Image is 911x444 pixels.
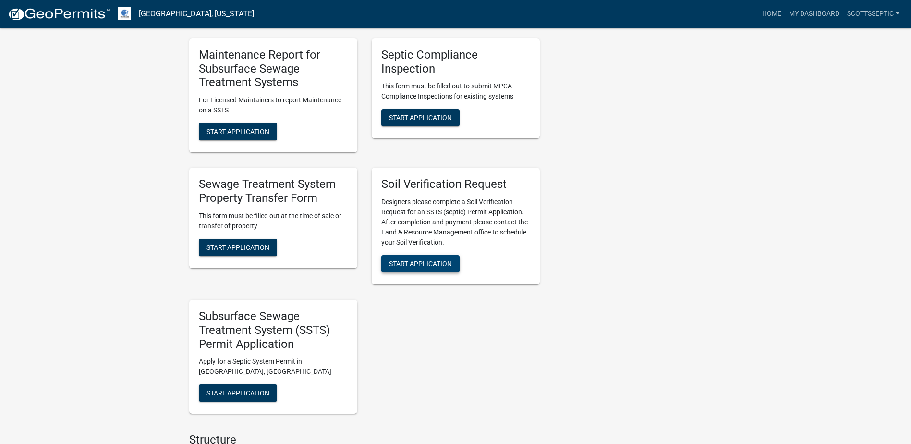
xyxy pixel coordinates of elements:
[199,211,348,231] p: This form must be filled out at the time of sale or transfer of property
[118,7,131,20] img: Otter Tail County, Minnesota
[381,255,460,272] button: Start Application
[389,260,452,268] span: Start Application
[206,243,269,251] span: Start Application
[381,177,530,191] h5: Soil Verification Request
[206,128,269,136] span: Start Application
[381,48,530,76] h5: Septic Compliance Inspection
[206,389,269,397] span: Start Application
[139,6,254,22] a: [GEOGRAPHIC_DATA], [US_STATE]
[381,109,460,126] button: Start Application
[199,177,348,205] h5: Sewage Treatment System Property Transfer Form
[785,5,843,23] a: My Dashboard
[381,197,530,247] p: Designers please complete a Soil Verification Request for an SSTS (septic) Permit Application. Af...
[758,5,785,23] a: Home
[199,357,348,377] p: Apply for a Septic System Permit in [GEOGRAPHIC_DATA], [GEOGRAPHIC_DATA]
[199,309,348,351] h5: Subsurface Sewage Treatment System (SSTS) Permit Application
[199,239,277,256] button: Start Application
[199,48,348,89] h5: Maintenance Report for Subsurface Sewage Treatment Systems
[389,114,452,122] span: Start Application
[199,384,277,402] button: Start Application
[381,81,530,101] p: This form must be filled out to submit MPCA Compliance Inspections for existing systems
[843,5,903,23] a: scottsseptic
[199,95,348,115] p: For Licensed Maintainers to report Maintenance on a SSTS
[199,123,277,140] button: Start Application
